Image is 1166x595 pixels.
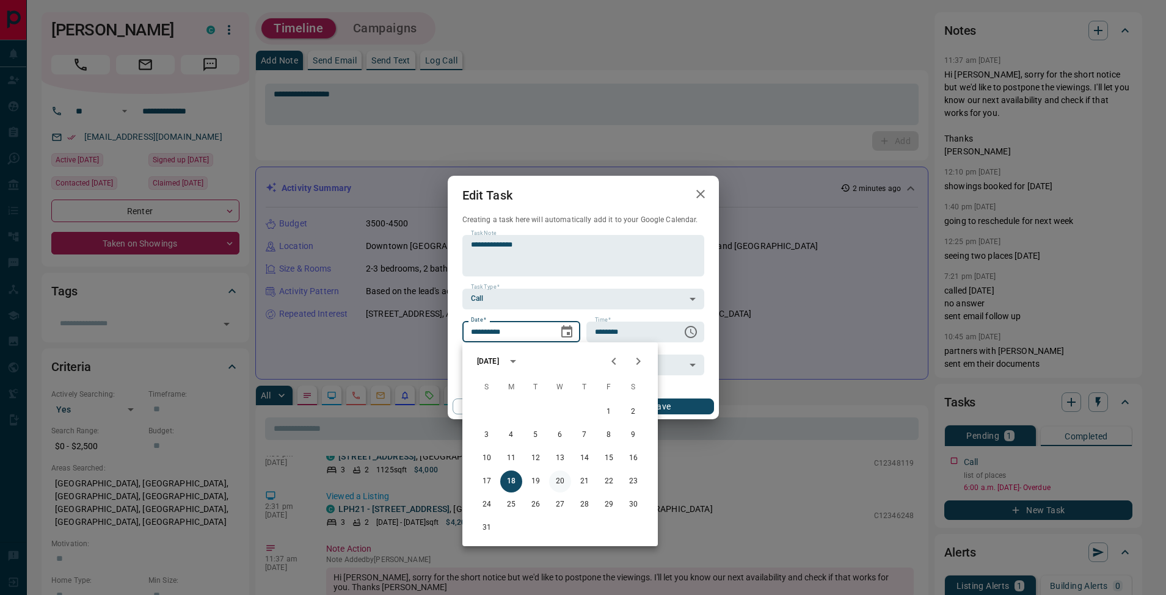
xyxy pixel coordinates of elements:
[622,494,644,516] button: 30
[500,471,522,492] button: 18
[462,289,704,309] div: Call
[574,375,596,400] span: Thursday
[477,356,499,367] div: [DATE]
[549,494,571,516] button: 27
[525,424,547,446] button: 5
[622,447,644,469] button: 16
[500,375,522,400] span: Monday
[500,494,522,516] button: 25
[598,424,620,446] button: 8
[476,471,498,492] button: 17
[476,494,498,516] button: 24
[448,176,527,215] h2: Edit Task
[574,424,596,446] button: 7
[503,351,523,372] button: calendar view is open, switch to year view
[622,471,644,492] button: 23
[609,398,713,414] button: Save
[471,229,496,237] label: Task Note
[525,494,547,516] button: 26
[471,283,500,291] label: Task Type
[574,494,596,516] button: 28
[574,447,596,469] button: 14
[476,447,498,469] button: 10
[598,494,620,516] button: 29
[602,349,626,373] button: Previous month
[626,349,650,373] button: Next month
[476,424,498,446] button: 3
[598,471,620,492] button: 22
[462,215,704,225] p: Creating a task here will automatically add it to your Google Calendar.
[574,471,596,492] button: 21
[471,316,486,324] label: Date
[549,424,571,446] button: 6
[453,398,557,414] button: Cancel
[622,401,644,423] button: 2
[622,375,644,400] span: Saturday
[525,447,547,469] button: 12
[549,375,571,400] span: Wednesday
[598,375,620,400] span: Friday
[525,471,547,492] button: 19
[598,447,620,469] button: 15
[598,401,620,423] button: 1
[549,447,571,469] button: 13
[500,424,522,446] button: 4
[595,316,611,324] label: Time
[549,471,571,492] button: 20
[500,447,522,469] button: 11
[525,375,547,400] span: Tuesday
[476,375,498,400] span: Sunday
[622,424,644,446] button: 9
[555,320,579,344] button: Choose date, selected date is Aug 18, 2025
[476,517,498,539] button: 31
[679,320,703,344] button: Choose time, selected time is 6:00 AM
